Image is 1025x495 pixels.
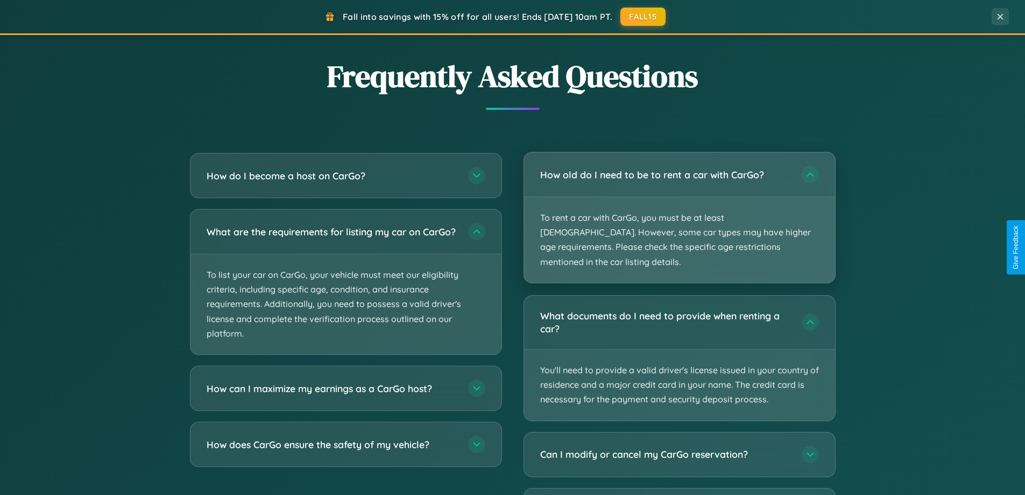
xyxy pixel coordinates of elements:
h3: What documents do I need to provide when renting a car? [540,309,791,336]
div: Give Feedback [1012,226,1020,269]
button: FALL15 [620,8,666,26]
h3: How can I maximize my earnings as a CarGo host? [207,382,457,395]
h3: How does CarGo ensure the safety of my vehicle? [207,438,457,451]
h2: Frequently Asked Questions [190,55,836,97]
p: You'll need to provide a valid driver's license issued in your country of residence and a major c... [524,350,835,421]
span: Fall into savings with 15% off for all users! Ends [DATE] 10am PT. [343,11,612,22]
p: To list your car on CarGo, your vehicle must meet our eligibility criteria, including specific ag... [190,254,501,354]
h3: How old do I need to be to rent a car with CarGo? [540,168,791,182]
h3: How do I become a host on CarGo? [207,169,457,183]
h3: What are the requirements for listing my car on CarGo? [207,225,457,239]
p: To rent a car with CarGo, you must be at least [DEMOGRAPHIC_DATA]. However, some car types may ha... [524,197,835,283]
h3: Can I modify or cancel my CarGo reservation? [540,448,791,461]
